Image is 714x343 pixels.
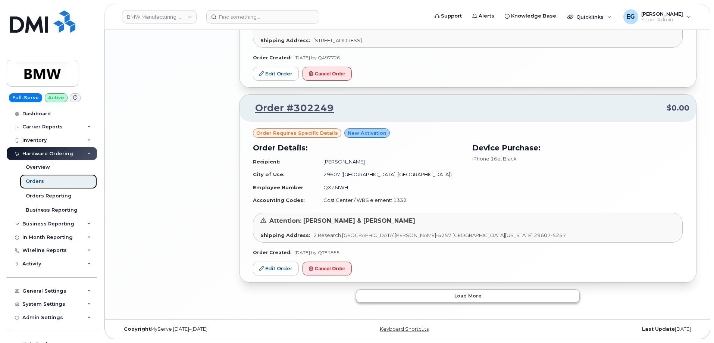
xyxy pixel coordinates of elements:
span: Super Admin [641,17,683,23]
td: [PERSON_NAME] [317,155,463,168]
a: Keyboard Shortcuts [380,326,429,332]
span: $0.00 [667,103,689,113]
span: Alerts [479,12,494,20]
button: Cancel Order [303,67,352,81]
span: [DATE] by QTE1855 [294,250,339,255]
strong: Last Update [642,326,675,332]
a: BMW Manufacturing Co LLC [122,10,197,24]
input: Find something... [206,10,319,24]
div: Quicklinks [562,9,617,24]
td: 29607 ([GEOGRAPHIC_DATA], [GEOGRAPHIC_DATA]) [317,168,463,181]
span: EG [626,12,635,21]
span: Load more [454,292,482,299]
td: QXZ6IWH [317,181,463,194]
strong: Shipping Address: [260,37,310,43]
a: Knowledge Base [500,9,561,24]
span: Order requires Specific details [256,130,338,137]
strong: Employee Number [253,184,303,190]
div: MyServe [DATE]–[DATE] [118,326,311,332]
a: Order #302249 [246,102,334,115]
span: Support [441,12,462,20]
span: Quicklinks [576,14,604,20]
a: Edit Order [253,262,299,275]
div: [DATE] [504,326,696,332]
span: [STREET_ADDRESS] [313,37,362,43]
strong: Copyright [124,326,151,332]
iframe: Messenger Launcher [682,311,708,337]
strong: Recipient: [253,159,281,165]
a: Support [429,9,467,24]
strong: Shipping Address: [260,232,310,238]
span: 2 Research [GEOGRAPHIC_DATA][PERSON_NAME]-5257 [GEOGRAPHIC_DATA][US_STATE] 29607-5257 [313,232,566,238]
strong: Order Created: [253,55,291,60]
span: , Black [501,156,517,162]
span: [PERSON_NAME] [641,11,683,17]
span: iPhone 16e [472,156,501,162]
span: New Activation [348,130,386,137]
a: Edit Order [253,67,299,81]
strong: City of Use: [253,171,285,177]
span: [DATE] by Q497726 [294,55,340,60]
strong: Order Created: [253,250,291,255]
button: Cancel Order [303,262,352,275]
h3: Device Purchase: [472,142,683,153]
span: Knowledge Base [511,12,556,20]
button: Load more [356,289,580,303]
a: Alerts [467,9,500,24]
td: Cost Center / WBS element: 1332 [317,194,463,207]
div: Eric Gonzalez [618,9,696,24]
span: Attention: [PERSON_NAME] & [PERSON_NAME] [269,217,415,224]
strong: Accounting Codes: [253,197,305,203]
h3: Order Details: [253,142,463,153]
